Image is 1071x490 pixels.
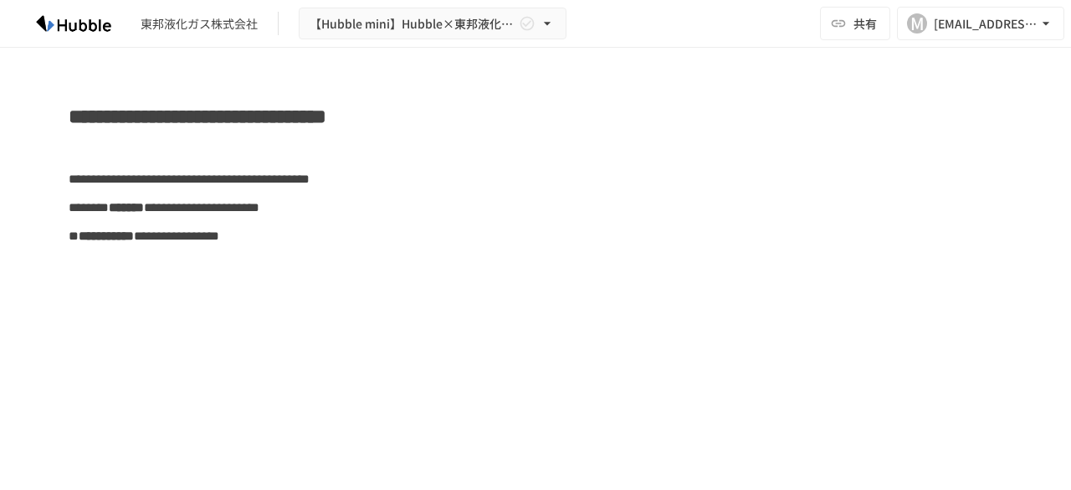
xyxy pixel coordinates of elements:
[897,7,1064,40] button: M[EMAIL_ADDRESS][DOMAIN_NAME]
[299,8,566,40] button: 【Hubble mini】Hubble×東邦液化ガス株式会社 オンボーディングプロジェクト
[20,10,127,37] img: HzDRNkGCf7KYO4GfwKnzITak6oVsp5RHeZBEM1dQFiQ
[853,14,877,33] span: 共有
[310,13,515,34] span: 【Hubble mini】Hubble×東邦液化ガス株式会社 オンボーディングプロジェクト
[141,15,258,33] div: 東邦液化ガス株式会社
[820,7,890,40] button: 共有
[934,13,1038,34] div: [EMAIL_ADDRESS][DOMAIN_NAME]
[907,13,927,34] div: M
